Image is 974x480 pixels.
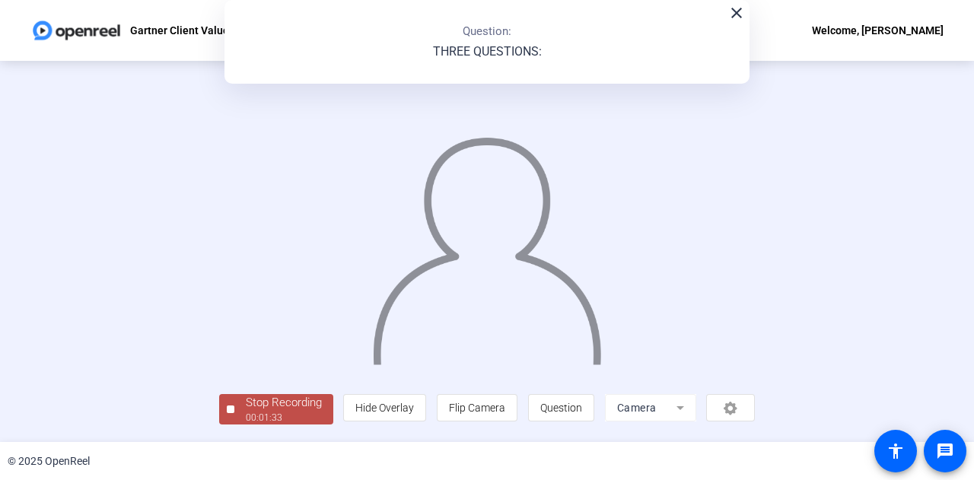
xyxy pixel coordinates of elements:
div: © 2025 OpenReel [8,453,90,469]
span: Question [540,402,582,414]
div: 00:01:33 [246,411,322,424]
p: THREE QUESTIONS: [433,43,542,61]
div: Welcome, [PERSON_NAME] [812,21,944,40]
img: overlay [371,123,603,364]
mat-icon: accessibility [886,442,905,460]
button: Stop Recording00:01:33 [219,394,333,425]
mat-icon: close [727,4,746,22]
span: Flip Camera [449,402,505,414]
mat-icon: message [936,442,954,460]
img: OpenReel logo [30,15,123,46]
button: Question [528,394,594,421]
p: Gartner Client Value (Videos) [130,21,272,40]
div: Stop Recording [246,394,322,412]
p: Question: [463,23,511,40]
button: Hide Overlay [343,394,426,421]
button: Flip Camera [437,394,517,421]
span: Hide Overlay [355,402,414,414]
